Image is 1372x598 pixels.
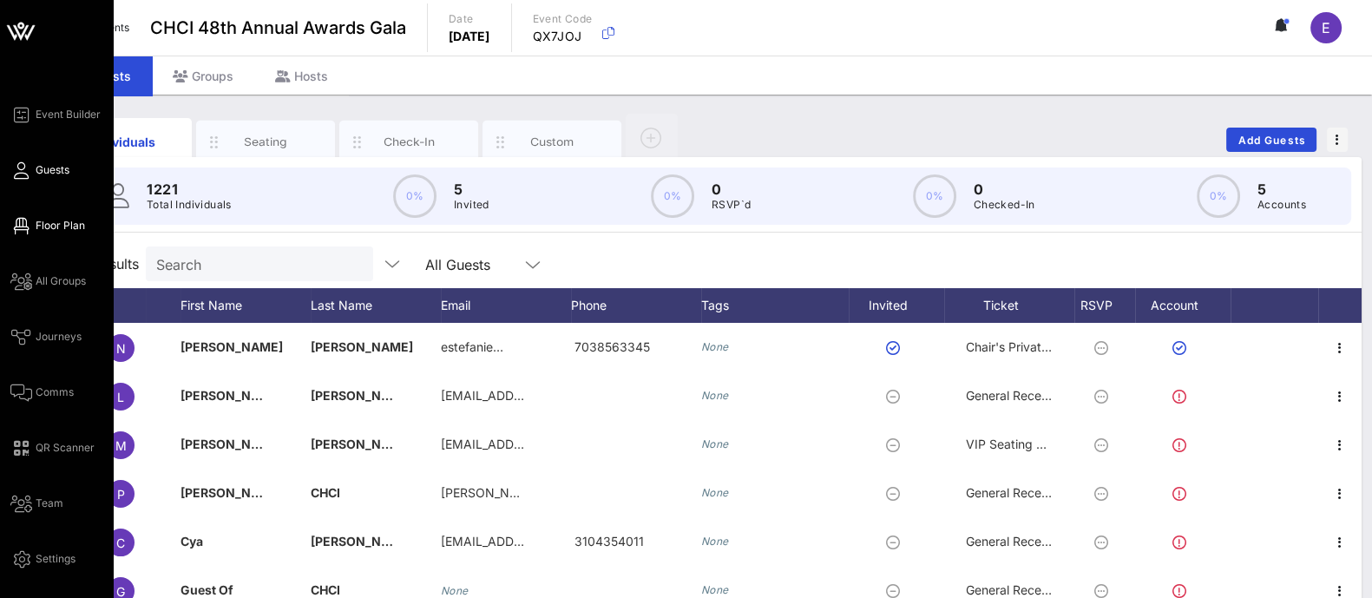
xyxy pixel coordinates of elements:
div: Email [441,288,571,323]
p: 0 [712,179,751,200]
i: None [701,340,729,353]
div: First Name [181,288,311,323]
span: [PERSON_NAME] [181,339,283,354]
div: Phone [571,288,701,323]
i: None [701,389,729,402]
i: None [701,583,729,596]
p: estefanie… [441,323,503,371]
div: Individuals [84,133,161,151]
span: M [115,438,127,453]
a: All Groups [10,271,86,292]
span: [PERSON_NAME] [181,485,283,500]
span: Settings [36,551,75,567]
span: [PERSON_NAME] [311,534,413,549]
i: None [441,584,469,597]
span: N [116,341,126,356]
div: Invited [849,288,944,323]
div: Account [1135,288,1231,323]
p: Total Individuals [147,196,232,214]
a: Settings [10,549,75,569]
button: Add Guests [1226,128,1316,152]
span: Guest Of [181,582,233,597]
p: QX7JOJ [533,28,593,45]
p: 0 [974,179,1035,200]
span: [PERSON_NAME] [181,388,283,403]
span: CHCI [311,582,340,597]
span: All Groups [36,273,86,289]
span: L [117,390,124,404]
i: None [701,535,729,548]
i: None [701,486,729,499]
span: [PERSON_NAME][EMAIL_ADDRESS][DOMAIN_NAME] [441,485,750,500]
div: Tags [701,288,849,323]
span: General Reception [966,485,1070,500]
div: Check-In [371,134,448,150]
span: C [116,536,125,550]
span: QR Scanner [36,440,95,456]
div: E [1310,12,1342,43]
span: Journeys [36,329,82,345]
a: Journeys [10,326,82,347]
span: E [1322,19,1330,36]
p: 1221 [147,179,232,200]
span: General Reception [966,534,1070,549]
span: Team [36,496,63,511]
span: P [117,487,125,502]
span: Add Guests [1237,134,1306,147]
i: None [701,437,729,450]
p: Date [449,10,490,28]
p: RSVP`d [712,196,751,214]
div: Custom [514,134,591,150]
a: QR Scanner [10,437,95,458]
p: Event Code [533,10,593,28]
span: General Reception [966,582,1070,597]
div: Hosts [254,56,349,95]
span: [EMAIL_ADDRESS][DOMAIN_NAME] [441,534,650,549]
a: Event Builder [10,104,101,125]
span: Cya [181,534,203,549]
p: [DATE] [449,28,490,45]
span: Comms [36,384,74,400]
span: 3104354011 [574,534,644,549]
span: Guests [36,162,69,178]
a: Floor Plan [10,215,85,236]
div: Groups [152,56,254,95]
p: Checked-In [974,196,1035,214]
p: 5 [1257,179,1306,200]
span: CHCI [311,485,340,500]
span: Floor Plan [36,218,85,233]
a: Guests [10,160,69,181]
div: Ticket [944,288,1074,323]
span: [PERSON_NAME] [311,339,413,354]
div: RSVP [1074,288,1135,323]
span: Event Builder [36,107,101,122]
span: 7038563345 [574,339,650,354]
span: [PERSON_NAME] [181,437,283,451]
p: Invited [454,196,489,214]
a: Team [10,493,63,514]
div: Last Name [311,288,441,323]
span: [EMAIL_ADDRESS][DOMAIN_NAME] [441,437,650,451]
div: Seating [227,134,305,150]
span: Chair's Private Reception [966,339,1109,354]
span: VIP Seating & Chair's Private Reception [966,437,1191,451]
a: Comms [10,382,74,403]
span: [EMAIL_ADDRESS][DOMAIN_NAME] [441,388,650,403]
span: General Reception [966,388,1070,403]
div: All Guests [425,257,490,273]
p: Accounts [1257,196,1306,214]
p: 5 [454,179,489,200]
div: All Guests [415,246,554,281]
span: CHCI 48th Annual Awards Gala [150,15,406,41]
span: [PERSON_NAME] [311,437,413,451]
span: [PERSON_NAME] [311,388,413,403]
